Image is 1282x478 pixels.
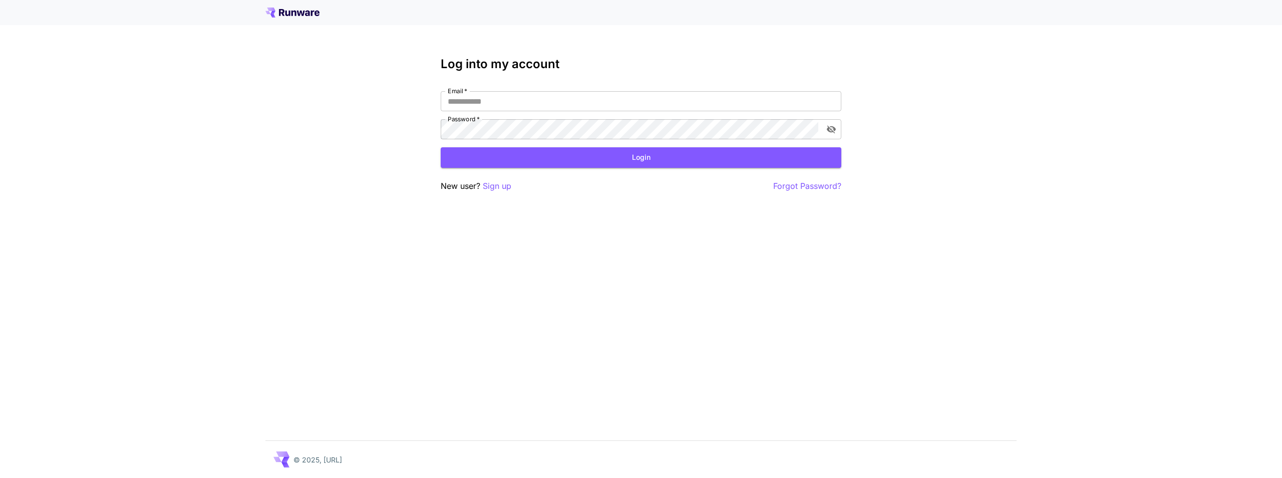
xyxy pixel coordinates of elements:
label: Email [448,87,467,95]
label: Password [448,115,480,123]
p: © 2025, [URL] [293,454,342,465]
h3: Log into my account [441,57,841,71]
button: Sign up [483,180,511,192]
p: New user? [441,180,511,192]
button: Forgot Password? [773,180,841,192]
button: toggle password visibility [822,120,840,138]
button: Login [441,147,841,168]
